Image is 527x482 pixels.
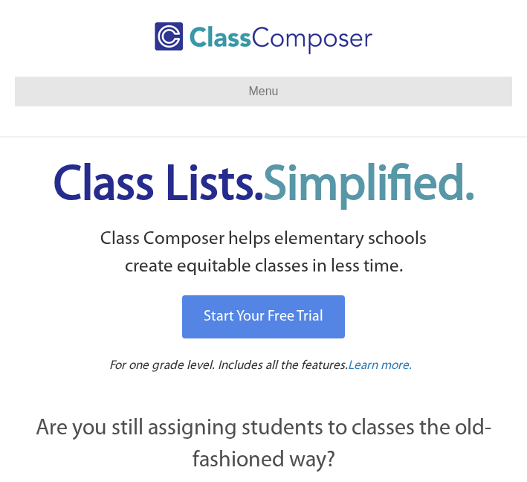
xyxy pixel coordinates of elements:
[182,295,345,338] a: Start Your Free Trial
[248,85,278,97] span: Menu
[15,413,512,478] p: Are you still assigning students to classes the old-fashioned way?
[204,309,323,324] span: Start Your Free Trial
[348,359,412,372] span: Learn more.
[155,22,372,54] img: Class Composer
[109,359,348,372] span: For one grade level. Includes all the features.
[54,162,474,211] span: Class Lists.
[15,77,512,106] button: Menu
[348,357,412,376] a: Learn more.
[15,77,512,106] nav: Header Menu
[263,162,474,211] span: Simplified.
